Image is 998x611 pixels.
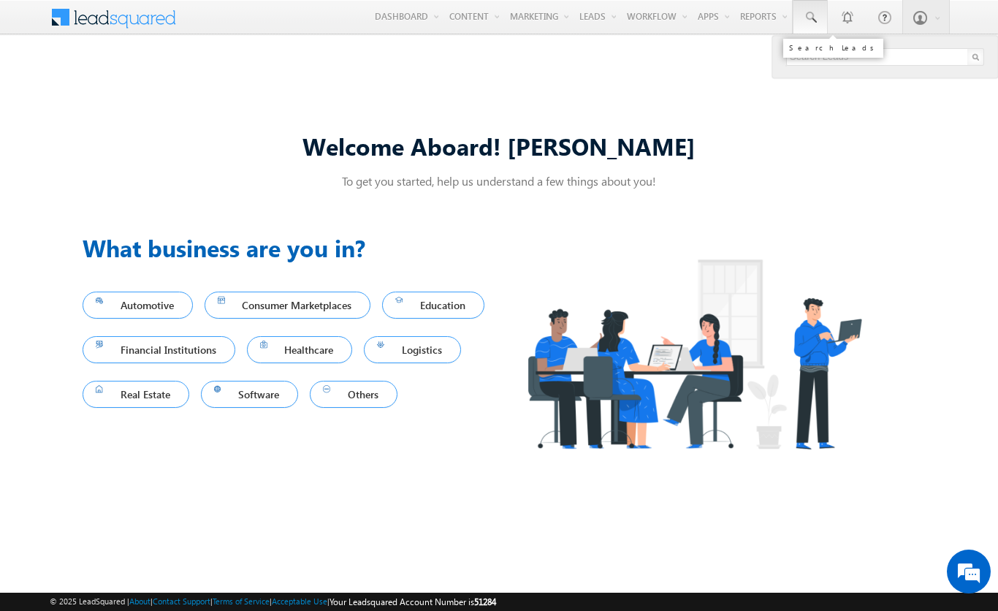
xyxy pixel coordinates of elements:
a: Contact Support [153,596,210,606]
span: Consumer Marketplaces [218,295,358,315]
span: Education [395,295,471,315]
span: Your Leadsquared Account Number is [330,596,496,607]
p: To get you started, help us understand a few things about you! [83,173,915,189]
span: Logistics [377,340,448,360]
span: Automotive [96,295,180,315]
span: Others [323,384,384,404]
span: Healthcare [260,340,340,360]
span: Financial Institutions [96,340,222,360]
a: Terms of Service [213,596,270,606]
h3: What business are you in? [83,230,499,265]
a: Acceptable Use [272,596,327,606]
span: Real Estate [96,384,176,404]
span: Software [214,384,286,404]
div: Welcome Aboard! [PERSON_NAME] [83,130,915,162]
a: About [129,596,151,606]
span: © 2025 LeadSquared | | | | | [50,595,496,609]
div: Search Leads [789,43,877,52]
span: 51284 [474,596,496,607]
img: Industry.png [499,230,889,478]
